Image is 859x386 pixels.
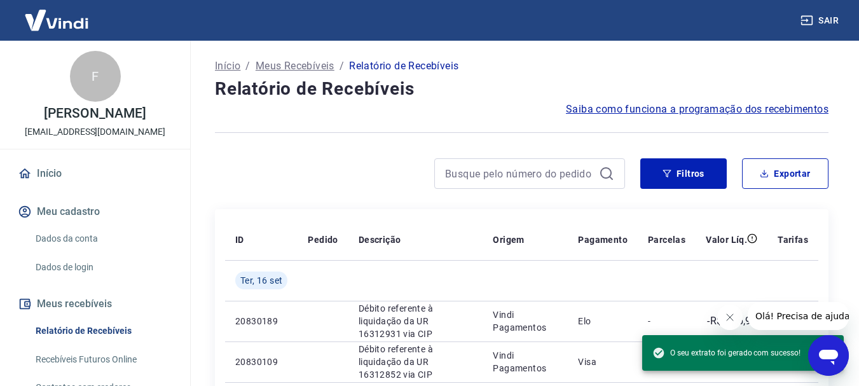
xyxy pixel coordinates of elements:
[578,355,628,368] p: Visa
[25,125,165,139] p: [EMAIL_ADDRESS][DOMAIN_NAME]
[235,315,287,327] p: 20830189
[578,233,628,246] p: Pagamento
[578,315,628,327] p: Elo
[493,308,558,334] p: Vindi Pagamentos
[70,51,121,102] div: F
[15,198,175,226] button: Meu cadastro
[706,233,747,246] p: Valor Líq.
[31,254,175,280] a: Dados de login
[256,59,334,74] a: Meus Recebíveis
[748,302,849,330] iframe: Mensagem da empresa
[31,226,175,252] a: Dados da conta
[717,305,743,330] iframe: Fechar mensagem
[359,343,473,381] p: Débito referente à liquidação da UR 16312852 via CIP
[707,314,757,329] p: -R$ 256,90
[798,9,844,32] button: Sair
[240,274,282,287] span: Ter, 16 set
[742,158,828,189] button: Exportar
[31,318,175,344] a: Relatório de Recebíveis
[308,233,338,246] p: Pedido
[493,349,558,375] p: Vindi Pagamentos
[778,233,808,246] p: Tarifas
[648,315,685,327] p: -
[493,233,524,246] p: Origem
[445,164,594,183] input: Busque pelo número do pedido
[808,335,849,376] iframe: Botão para abrir a janela de mensagens
[640,158,727,189] button: Filtros
[235,233,244,246] p: ID
[359,302,473,340] p: Débito referente à liquidação da UR 16312931 via CIP
[215,59,240,74] a: Início
[31,347,175,373] a: Recebíveis Futuros Online
[8,9,107,19] span: Olá! Precisa de ajuda?
[215,76,828,102] h4: Relatório de Recebíveis
[15,1,98,39] img: Vindi
[340,59,344,74] p: /
[359,233,401,246] p: Descrição
[44,107,146,120] p: [PERSON_NAME]
[15,160,175,188] a: Início
[349,59,458,74] p: Relatório de Recebíveis
[648,233,685,246] p: Parcelas
[652,347,801,359] span: O seu extrato foi gerado com sucesso!
[245,59,250,74] p: /
[235,355,287,368] p: 20830109
[566,102,828,117] a: Saiba como funciona a programação dos recebimentos
[15,290,175,318] button: Meus recebíveis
